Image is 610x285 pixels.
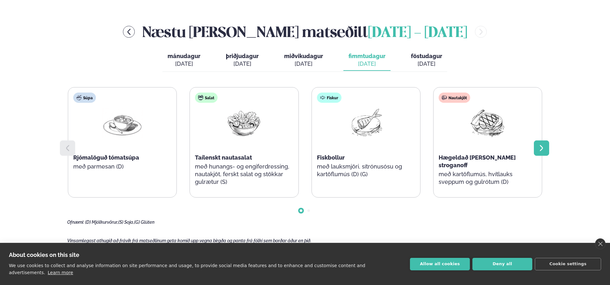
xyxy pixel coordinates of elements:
[368,26,467,40] span: [DATE] - [DATE]
[411,60,442,68] div: [DATE]
[85,220,118,225] span: (D) Mjólkurvörur,
[48,270,73,275] a: Learn more
[472,258,532,270] button: Deny all
[168,53,200,59] span: mánudagur
[168,60,200,68] div: [DATE]
[195,154,252,161] span: Taílenskt nautasalat
[123,26,135,38] button: menu-btn-left
[348,60,385,68] div: [DATE]
[162,50,205,71] button: mánudagur [DATE]
[221,50,264,71] button: þriðjudagur [DATE]
[317,163,415,178] p: með lauksmjöri, sítrónusósu og kartöflumús (D) (G)
[9,263,365,275] p: We use cookies to collect and analyse information on site performance and usage, to provide socia...
[279,50,328,71] button: miðvikudagur [DATE]
[410,258,470,270] button: Allow all cookies
[102,108,143,138] img: Soup.png
[317,93,341,103] div: Fiskur
[535,258,601,270] button: Cookie settings
[76,95,82,100] img: soup.svg
[317,154,345,161] span: Fiskbollur
[439,154,516,169] span: Hægeldað [PERSON_NAME] stroganoff
[134,220,154,225] span: (G) Glúten
[439,93,470,103] div: Nautakjöt
[467,108,508,138] img: Beef-Meat.png
[67,220,84,225] span: Ofnæmi:
[73,163,171,170] p: með parmesan (D)
[411,53,442,59] span: föstudagur
[118,220,134,225] span: (S) Soja,
[195,93,218,103] div: Salat
[226,60,259,68] div: [DATE]
[9,251,79,258] strong: About cookies on this site
[406,50,447,71] button: föstudagur [DATE]
[346,108,386,138] img: Fish.png
[439,170,537,186] p: með kartöflumús, hvítlauks sveppum og gulrótum (D)
[284,53,323,59] span: miðvikudagur
[67,238,311,243] span: Vinsamlegast athugið að frávik frá matseðlinum geta komið upp vegna birgða og panta frá fólki sem...
[320,95,325,100] img: fish.svg
[343,50,391,71] button: fimmtudagur [DATE]
[284,60,323,68] div: [DATE]
[224,108,264,138] img: Salad.png
[73,93,96,103] div: Súpa
[142,21,467,42] h2: Næstu [PERSON_NAME] matseðill
[442,95,447,100] img: beef.svg
[307,209,310,212] span: Go to slide 2
[348,53,385,59] span: fimmtudagur
[595,238,606,249] a: close
[475,26,487,38] button: menu-btn-right
[195,163,293,186] p: með hunangs- og engiferdressing, nautakjöt, ferskt salat og stökkar gulrætur (S)
[300,209,302,212] span: Go to slide 1
[198,95,203,100] img: salad.svg
[226,53,259,59] span: þriðjudagur
[73,154,139,161] span: Rjómalöguð tómatsúpa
